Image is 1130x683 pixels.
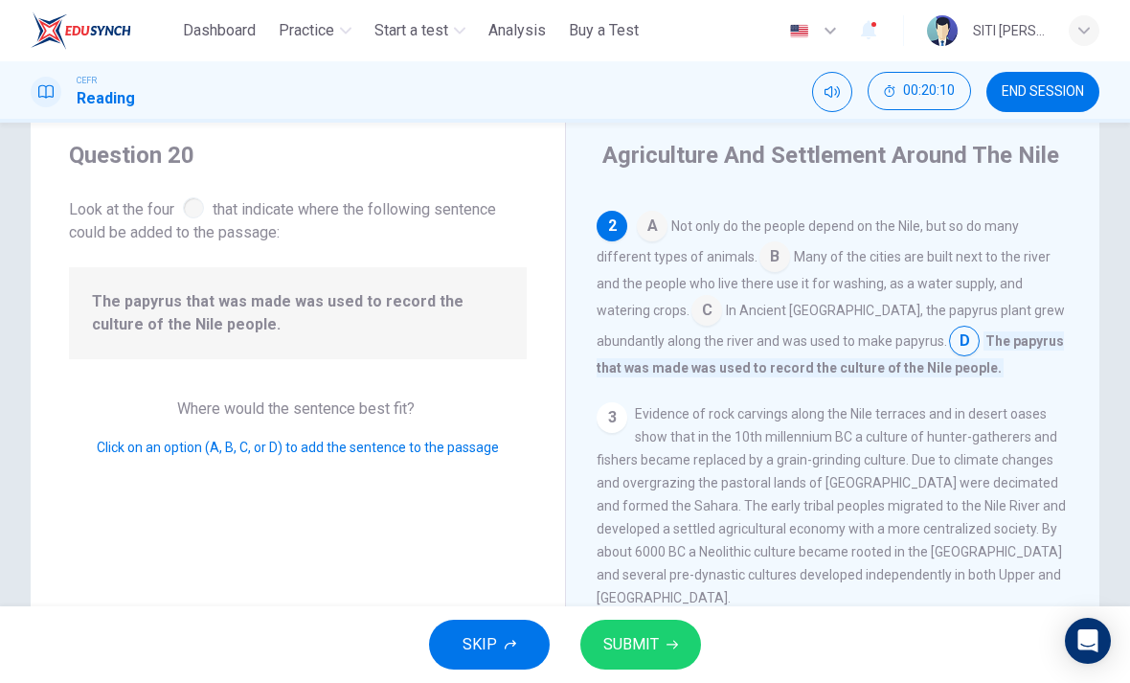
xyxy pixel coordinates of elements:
div: Open Intercom Messenger [1065,618,1111,664]
span: Practice [279,19,334,42]
span: Start a test [374,19,448,42]
img: en [787,24,811,38]
h4: Agriculture And Settlement Around The Nile [602,140,1059,171]
button: SKIP [429,620,550,670]
div: 2 [597,211,627,241]
span: Many of the cities are built next to the river and the people who live there use it for washing, ... [597,249,1051,318]
span: C [691,295,722,326]
img: Profile picture [927,15,958,46]
span: B [759,241,790,272]
button: END SESSION [986,72,1099,112]
span: 00:20:10 [903,83,955,99]
span: A [637,211,667,241]
span: Buy a Test [569,19,639,42]
span: SKIP [463,631,497,658]
span: Analysis [488,19,546,42]
h4: Question 20 [69,140,527,171]
div: Mute [812,72,852,112]
span: The papyrus that was made was used to record the culture of the Nile people. [92,290,504,336]
img: ELTC logo [31,11,131,50]
div: SITI [PERSON_NAME] [PERSON_NAME] [973,19,1046,42]
button: SUBMIT [580,620,701,670]
span: Click on an option (A, B, C, or D) to add the sentence to the passage [97,440,499,455]
span: SUBMIT [603,631,659,658]
h1: Reading [77,87,135,110]
span: END SESSION [1002,84,1084,100]
span: Not only do the people depend on the Nile, but so do many different types of animals. [597,218,1019,264]
div: Hide [868,72,971,112]
span: Where would the sentence best fit? [177,399,418,418]
button: Analysis [481,13,554,48]
button: Practice [271,13,359,48]
button: Dashboard [175,13,263,48]
span: In Ancient [GEOGRAPHIC_DATA], the papyrus plant grew abundantly along the river and was used to m... [597,303,1065,349]
span: Evidence of rock carvings along the Nile terraces and in desert oases show that in the 10th mille... [597,406,1066,605]
span: D [949,326,980,356]
button: Start a test [367,13,473,48]
span: CEFR [77,74,97,87]
span: Look at the four that indicate where the following sentence could be added to the passage: [69,194,527,244]
span: Dashboard [183,19,256,42]
button: 00:20:10 [868,72,971,110]
button: Buy a Test [561,13,646,48]
div: 3 [597,402,627,433]
a: ELTC logo [31,11,175,50]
